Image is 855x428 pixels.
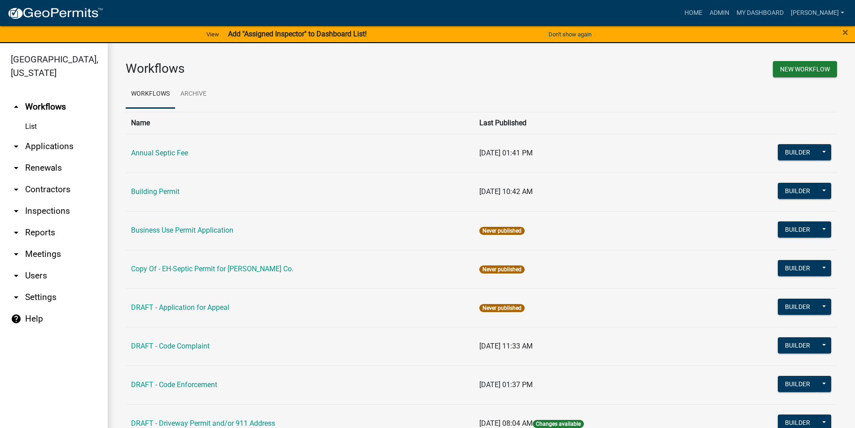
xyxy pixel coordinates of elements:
a: Admin [706,4,733,22]
button: Builder [778,144,817,160]
span: Changes available [533,420,584,428]
span: × [842,26,848,39]
span: [DATE] 11:33 AM [479,342,533,350]
a: DRAFT - Code Complaint [131,342,210,350]
a: Home [681,4,706,22]
button: Don't show again [545,27,595,42]
a: DRAFT - Application for Appeal [131,303,229,312]
strong: Add "Assigned Inspector" to Dashboard List! [228,30,367,38]
a: Building Permit [131,187,180,196]
button: Builder [778,260,817,276]
span: [DATE] 08:04 AM [479,419,533,428]
span: Never published [479,304,525,312]
button: Builder [778,299,817,315]
button: Builder [778,221,817,238]
a: My Dashboard [733,4,787,22]
i: arrow_drop_down [11,249,22,260]
a: View [203,27,223,42]
a: Workflows [126,80,175,109]
span: [DATE] 10:42 AM [479,187,533,196]
a: [PERSON_NAME] [787,4,848,22]
span: [DATE] 01:37 PM [479,380,533,389]
i: arrow_drop_down [11,227,22,238]
button: Close [842,27,848,38]
a: Annual Septic Fee [131,149,188,157]
i: arrow_drop_down [11,141,22,152]
i: arrow_drop_down [11,206,22,216]
button: Builder [778,376,817,392]
button: Builder [778,337,817,353]
i: arrow_drop_down [11,163,22,173]
span: [DATE] 01:41 PM [479,149,533,157]
i: help [11,313,22,324]
span: Never published [479,227,525,235]
a: Copy Of - EH-Septic Permit for [PERSON_NAME] Co. [131,265,294,273]
th: Name [126,112,474,134]
i: arrow_drop_down [11,184,22,195]
th: Last Published [474,112,706,134]
a: Archive [175,80,212,109]
i: arrow_drop_down [11,292,22,303]
i: arrow_drop_down [11,270,22,281]
button: Builder [778,183,817,199]
a: DRAFT - Code Enforcement [131,380,217,389]
a: Business Use Permit Application [131,226,233,234]
h3: Workflows [126,61,475,76]
button: New Workflow [773,61,837,77]
a: DRAFT - Driveway Permit and/or 911 Address [131,419,275,428]
span: Never published [479,265,525,274]
i: arrow_drop_up [11,101,22,112]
